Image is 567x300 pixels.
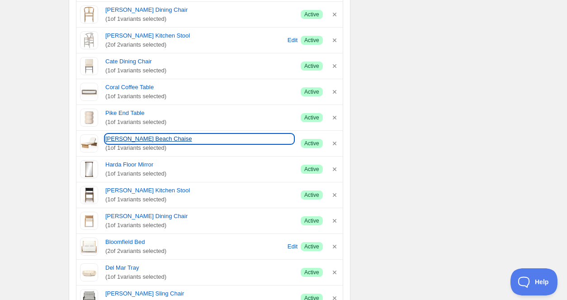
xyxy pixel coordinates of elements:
a: [PERSON_NAME] Dining Chair [105,212,293,221]
a: [PERSON_NAME] Kitchen Stool [105,31,284,40]
span: Active [304,217,319,224]
a: Harda Floor Mirror [105,160,293,169]
span: ( 1 of 1 variants selected) [105,92,293,101]
span: Active [304,269,319,276]
span: Active [304,62,319,70]
span: ( 2 of 2 variants selected) [105,247,284,256]
a: Coral Coffee Table [105,83,293,92]
span: ( 1 of 1 variants selected) [105,221,293,230]
span: Active [304,114,319,121]
button: Edit [286,239,299,254]
span: Active [304,88,319,95]
span: ( 1 of 1 variants selected) [105,14,293,24]
span: ( 2 of 2 variants selected) [105,40,284,49]
span: ( 1 of 1 variants selected) [105,195,293,204]
span: ( 1 of 1 variants selected) [105,272,293,281]
iframe: Toggle Customer Support [510,268,558,295]
a: Pike End Table [105,109,293,118]
span: Active [304,37,319,44]
button: Edit [286,33,299,48]
span: Active [304,191,319,199]
a: Del Mar Tray [105,263,293,272]
span: ( 1 of 1 variants selected) [105,143,293,152]
span: Active [304,11,319,18]
span: Edit [288,36,298,45]
a: Bloomfield Bed [105,238,284,247]
span: ( 1 of 1 variants selected) [105,118,293,127]
span: Active [304,166,319,173]
span: ( 1 of 1 variants selected) [105,66,293,75]
a: [PERSON_NAME] Dining Chair [105,5,293,14]
span: Active [304,140,319,147]
a: Cate Dining Chair [105,57,293,66]
a: [PERSON_NAME] Kitchen Stool [105,186,293,195]
a: [PERSON_NAME] Sling Chair [105,289,293,298]
span: ( 1 of 1 variants selected) [105,169,293,178]
span: Active [304,243,319,250]
a: [PERSON_NAME] Beach Chaise [105,134,293,143]
span: Edit [288,242,298,251]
